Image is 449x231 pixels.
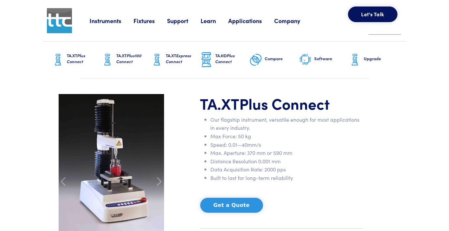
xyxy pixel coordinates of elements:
span: Plus Connect [216,52,235,64]
li: Max Force: 50 kg [211,132,362,141]
a: TA.XTExpress Connect [150,42,200,78]
a: Applications [228,17,274,25]
h6: TA.HD [216,53,249,64]
img: ta-xt-graphic.png [51,52,64,68]
a: TA.HDPlus Connect [200,42,249,78]
img: ta-hd-graphic.png [200,51,213,68]
h6: Upgrade [364,56,398,61]
li: Max. Aperture: 370 mm or 590 mm [211,149,362,157]
img: ta-xt-graphic.png [150,52,163,68]
li: Distance Resolution 0.001 mm [211,157,362,166]
h6: TA.XT [166,53,200,64]
h6: Software [315,56,348,61]
span: Plus100 Connect [117,52,142,64]
h6: TA.XT [67,53,101,64]
a: Compare [249,42,299,78]
li: Our flagship instrument, versatile enough for most applications in every industry. [211,115,362,132]
a: TA.XTPlus100 Connect [101,42,150,78]
h6: TA.XT [117,53,150,64]
h6: Compare [265,56,299,61]
a: Learn [201,17,228,25]
button: Let's Talk [348,7,398,22]
span: Plus Connect [67,52,86,64]
a: Instruments [90,17,133,25]
button: Get a Quote [200,198,263,213]
span: Plus Connect [240,93,330,114]
a: Company [274,17,313,25]
a: Fixtures [133,17,167,25]
li: Data Acquisition Rate: 2000 pps [211,165,362,174]
img: ttc_logo_1x1_v1.0.png [47,8,72,33]
img: ta-xt-graphic.png [101,52,114,68]
h1: TA.XT [200,94,362,113]
a: TA.XTPlus Connect [51,42,101,78]
li: Speed: 0.01—40mm/s [211,141,362,149]
img: software-graphic.png [299,53,312,67]
span: Express Connect [166,52,191,64]
img: compare-graphic.png [249,52,262,68]
img: ta-xt-graphic.png [348,52,361,68]
a: Upgrade [348,42,398,78]
li: Built to last for long-term reliability [211,174,362,182]
a: Software [299,42,348,78]
a: Support [167,17,201,25]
